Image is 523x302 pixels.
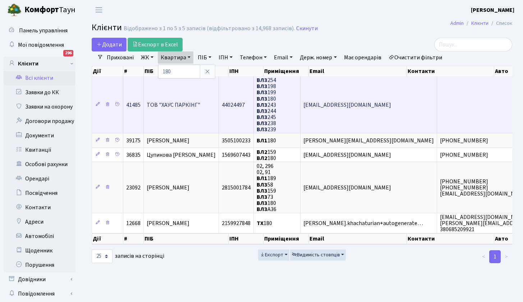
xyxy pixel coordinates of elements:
[257,82,267,90] b: ВЛ3
[271,51,295,64] a: Email
[63,50,73,56] div: 296
[158,51,193,64] a: Квартира
[257,148,267,156] b: ВЛ2
[138,51,156,64] a: ЖК
[92,250,113,263] select: записів на сторінці
[471,6,514,14] a: [PERSON_NAME]
[4,243,75,258] a: Щоденник
[147,101,200,109] span: ТОВ "ХАУС ПАРКІНГ"
[341,51,384,64] a: Має орендарів
[257,219,263,227] b: ТХ
[407,66,495,76] th: Контакти
[488,19,512,27] li: Список
[4,272,75,287] a: Довідники
[4,128,75,143] a: Документи
[126,184,141,192] span: 23092
[18,41,64,49] span: Мої повідомлення
[4,143,75,157] a: Квитанції
[257,137,267,145] b: ВЛ1
[92,250,164,263] label: записів на сторінці
[4,186,75,200] a: Посвідчення
[303,137,434,145] span: [PERSON_NAME][EMAIL_ADDRESS][DOMAIN_NAME]
[257,175,267,183] b: ВЛ1
[7,3,22,17] img: logo.png
[126,151,141,159] span: 36835
[257,219,272,227] span: 180
[96,41,122,49] span: Додати
[123,66,144,76] th: #
[222,101,245,109] span: 44024497
[90,4,108,16] button: Переключити навігацію
[222,137,251,145] span: 3505100233
[257,187,267,195] b: ВЛ3
[104,51,137,64] a: Приховані
[450,19,464,27] a: Admin
[257,137,276,145] span: 180
[303,101,391,109] span: [EMAIL_ADDRESS][DOMAIN_NAME]
[257,205,267,213] b: ВЛ3
[144,233,229,244] th: ПІБ
[4,23,75,38] a: Панель управління
[440,151,488,159] span: [PHONE_NUMBER]
[92,21,122,34] span: Клієнти
[386,51,445,64] a: Очистити фільтри
[303,151,391,159] span: [EMAIL_ADDRESS][DOMAIN_NAME]
[4,157,75,171] a: Особові рахунки
[4,258,75,272] a: Порушення
[4,229,75,243] a: Автомобілі
[24,4,75,16] span: Таун
[257,154,267,162] b: ВЛ2
[257,125,267,133] b: ВЛ3
[257,95,267,103] b: ВЛ3
[303,219,423,227] span: [PERSON_NAME].khachaturian+autogenerate…
[260,251,283,258] span: Експорт
[147,137,189,145] span: [PERSON_NAME]
[4,200,75,215] a: Контакти
[147,184,189,192] span: [PERSON_NAME]
[229,233,263,244] th: ІПН
[4,71,75,85] a: Всі клієнти
[229,66,263,76] th: ІПН
[147,219,189,227] span: [PERSON_NAME]
[407,233,495,244] th: Контакти
[19,27,68,35] span: Панель управління
[126,219,141,227] span: 12668
[292,251,340,258] span: Видимість стовпців
[309,233,407,244] th: Email
[263,233,309,244] th: Приміщення
[92,66,123,76] th: Дії
[258,250,289,261] button: Експорт
[126,101,141,109] span: 41485
[290,250,346,261] button: Видимість стовпців
[4,85,75,100] a: Заявки до КК
[92,38,127,51] a: Додати
[257,162,276,213] span: 02, 296 02, 91 189 58 159 73 180 А36
[257,119,267,127] b: ВЛ3
[4,114,75,128] a: Договори продажу
[216,51,235,64] a: ІПН
[257,89,267,97] b: ВЛ3
[297,51,339,64] a: Держ. номер
[257,113,267,121] b: ВЛ3
[4,171,75,186] a: Орендарі
[237,51,270,64] a: Телефон
[4,56,75,71] a: Клієнти
[4,38,75,52] a: Мої повідомлення296
[263,66,309,76] th: Приміщення
[257,148,276,162] span: 159 180
[126,137,141,145] span: 39175
[4,100,75,114] a: Заявки на охорону
[144,66,229,76] th: ПІБ
[92,233,123,244] th: Дії
[489,250,501,263] a: 1
[257,76,267,84] b: ВЛ3
[440,137,488,145] span: [PHONE_NUMBER]
[257,107,267,115] b: ВЛ3
[222,151,251,159] span: 1569607443
[309,66,407,76] th: Email
[296,25,318,32] a: Скинути
[195,51,214,64] a: ПІБ
[257,199,267,207] b: ВЛ3
[257,76,276,133] span: 254 198 199 180 243 244 245 238 239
